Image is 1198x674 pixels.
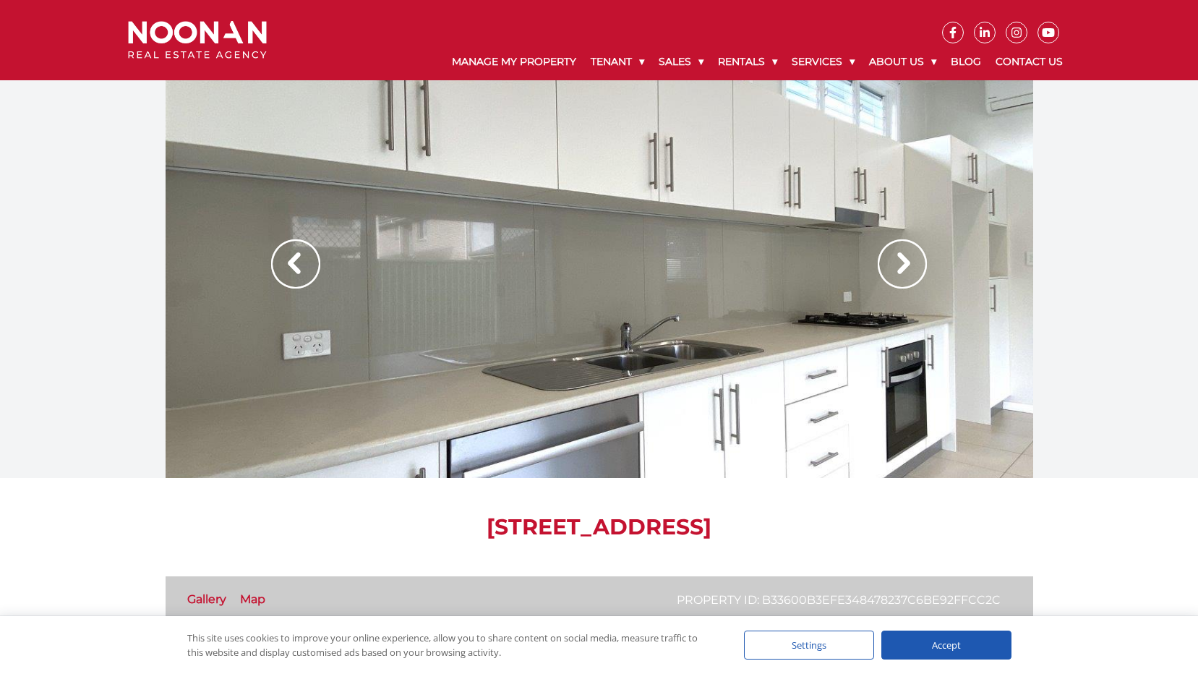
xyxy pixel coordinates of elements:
[944,43,988,80] a: Blog
[677,591,1001,609] p: Property ID: b33600b3efe348478237c6be92ffcc2c
[878,239,927,289] img: Arrow slider
[711,43,784,80] a: Rentals
[166,514,1033,540] h1: [STREET_ADDRESS]
[651,43,711,80] a: Sales
[445,43,583,80] a: Manage My Property
[583,43,651,80] a: Tenant
[128,21,267,59] img: Noonan Real Estate Agency
[187,592,226,606] a: Gallery
[784,43,862,80] a: Services
[744,631,874,660] div: Settings
[862,43,944,80] a: About Us
[271,239,320,289] img: Arrow slider
[187,631,715,660] div: This site uses cookies to improve your online experience, allow you to share content on social me...
[988,43,1070,80] a: Contact Us
[881,631,1011,660] div: Accept
[240,592,265,606] a: Map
